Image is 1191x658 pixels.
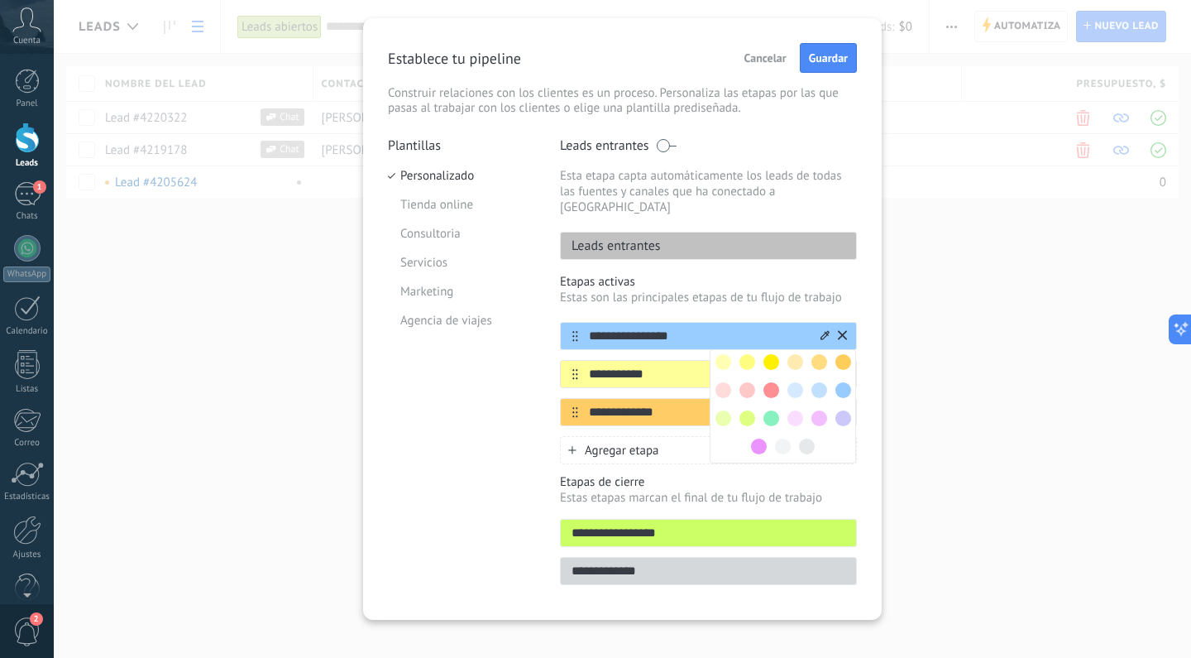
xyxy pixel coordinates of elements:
[561,238,661,254] p: Leads entrantes
[30,612,43,626] span: 2
[3,326,51,337] div: Calendario
[560,290,857,305] p: Estas son las principales etapas de tu flujo de trabajo
[737,46,794,70] button: Cancelar
[3,98,51,109] div: Panel
[560,274,857,290] p: Etapas activas
[585,443,659,459] span: Agregar etapa
[3,550,51,560] div: Ajustes
[388,248,535,277] li: Servicios
[3,438,51,449] div: Correo
[3,267,50,282] div: WhatsApp
[13,36,41,46] span: Cuenta
[3,158,51,169] div: Leads
[388,277,535,306] li: Marketing
[560,474,857,490] p: Etapas de cierre
[388,49,521,68] p: Establece tu pipeline
[3,211,51,222] div: Chats
[809,52,848,64] span: Guardar
[388,137,535,154] p: Plantillas
[388,219,535,248] li: Consultoria
[560,137,649,154] p: Leads entrantes
[3,492,51,502] div: Estadísticas
[560,168,857,215] p: Esta etapa capta automáticamente los leads de todas las fuentes y canales que ha conectado a [GEO...
[388,306,535,335] li: Agencia de viajes
[388,190,535,219] li: Tienda online
[388,86,857,116] p: Construir relaciones con los clientes es un proceso. Personaliza las etapas por las que pasas al ...
[33,180,46,194] span: 1
[800,43,857,73] button: Guardar
[744,52,787,64] span: Cancelar
[560,490,857,506] p: Estas etapas marcan el final de tu flujo de trabajo
[388,161,535,190] li: Personalizado
[3,384,51,395] div: Listas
